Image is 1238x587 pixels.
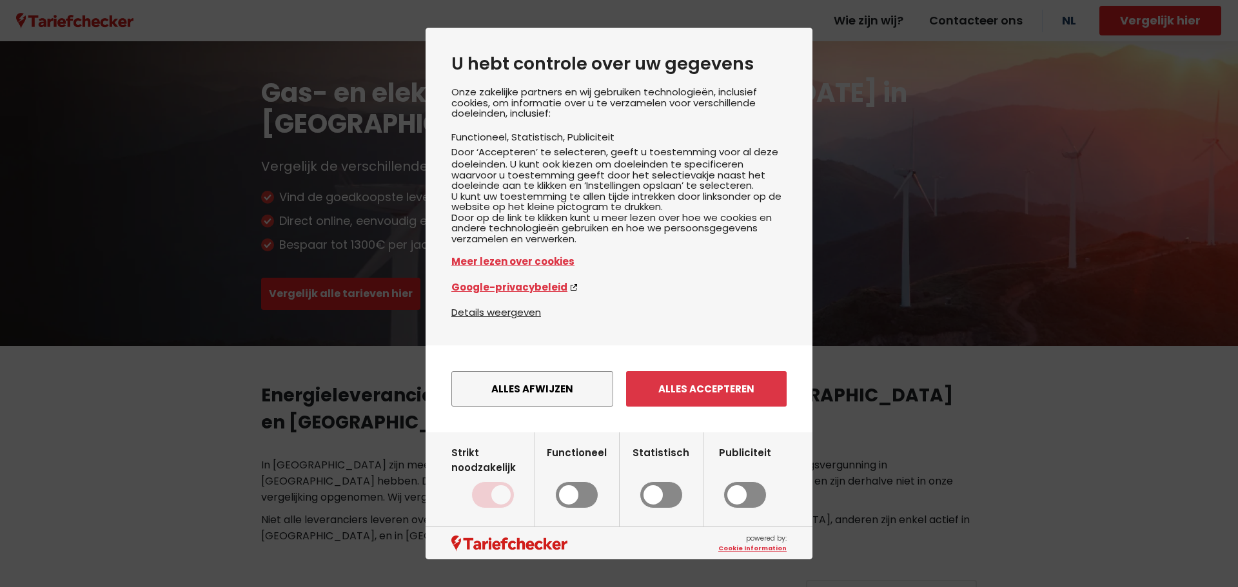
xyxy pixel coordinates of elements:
label: Publiciteit [719,445,771,508]
button: Alles afwijzen [451,371,613,407]
label: Strikt noodzakelijk [451,445,535,508]
a: Cookie Information [718,544,787,553]
label: Statistisch [633,445,689,508]
button: Alles accepteren [626,371,787,407]
li: Statistisch [511,130,567,144]
img: logo [451,535,567,552]
label: Functioneel [547,445,607,508]
a: Google-privacybeleid [451,280,787,294]
button: Details weergeven [451,305,541,320]
h2: U hebt controle over uw gegevens [451,53,787,74]
span: powered by: [718,534,787,553]
li: Functioneel [451,130,511,144]
a: Meer lezen over cookies [451,254,787,269]
div: menu [426,345,812,432]
div: Onze zakelijke partners en wij gebruiken technologieën, inclusief cookies, om informatie over u t... [451,87,787,305]
li: Publiciteit [567,130,614,144]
